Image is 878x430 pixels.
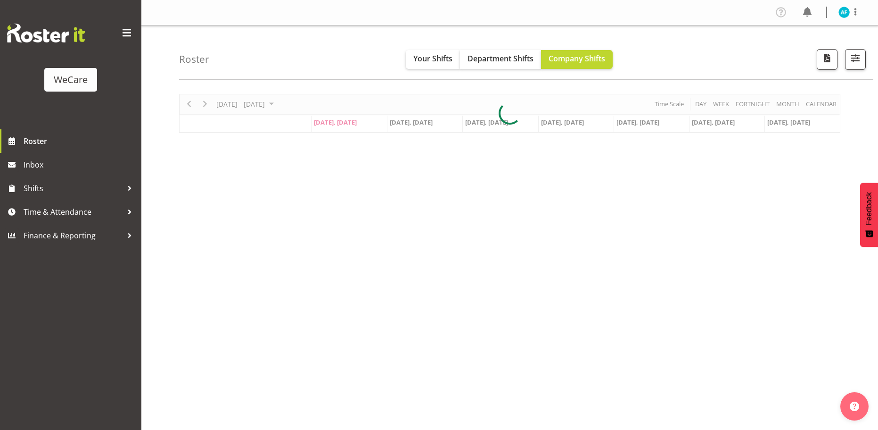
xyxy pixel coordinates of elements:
[460,50,541,69] button: Department Shifts
[7,24,85,42] img: Rosterit website logo
[838,7,850,18] img: alex-ferguson10997.jpg
[817,49,837,70] button: Download a PDF of the roster according to the set date range.
[24,228,123,243] span: Finance & Reporting
[865,192,873,225] span: Feedback
[850,402,859,411] img: help-xxl-2.png
[413,53,452,64] span: Your Shifts
[24,205,123,219] span: Time & Attendance
[24,158,137,172] span: Inbox
[549,53,605,64] span: Company Shifts
[24,134,137,148] span: Roster
[541,50,613,69] button: Company Shifts
[179,54,209,65] h4: Roster
[54,73,88,87] div: WeCare
[468,53,533,64] span: Department Shifts
[860,183,878,247] button: Feedback - Show survey
[845,49,866,70] button: Filter Shifts
[406,50,460,69] button: Your Shifts
[24,181,123,195] span: Shifts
